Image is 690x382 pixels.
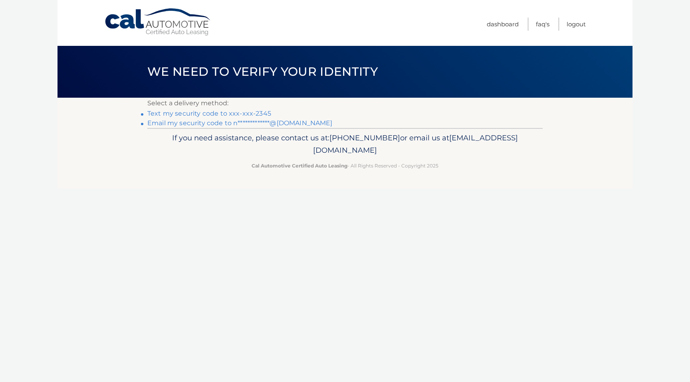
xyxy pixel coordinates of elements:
a: FAQ's [536,18,549,31]
a: Dashboard [487,18,519,31]
a: Cal Automotive [104,8,212,36]
p: - All Rights Reserved - Copyright 2025 [153,161,537,170]
strong: Cal Automotive Certified Auto Leasing [252,163,347,169]
p: If you need assistance, please contact us at: or email us at [153,132,537,157]
span: [PHONE_NUMBER] [329,133,400,142]
p: Select a delivery method: [147,98,543,109]
a: Logout [567,18,586,31]
a: Text my security code to xxx-xxx-2345 [147,110,271,117]
span: We need to verify your identity [147,64,378,79]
